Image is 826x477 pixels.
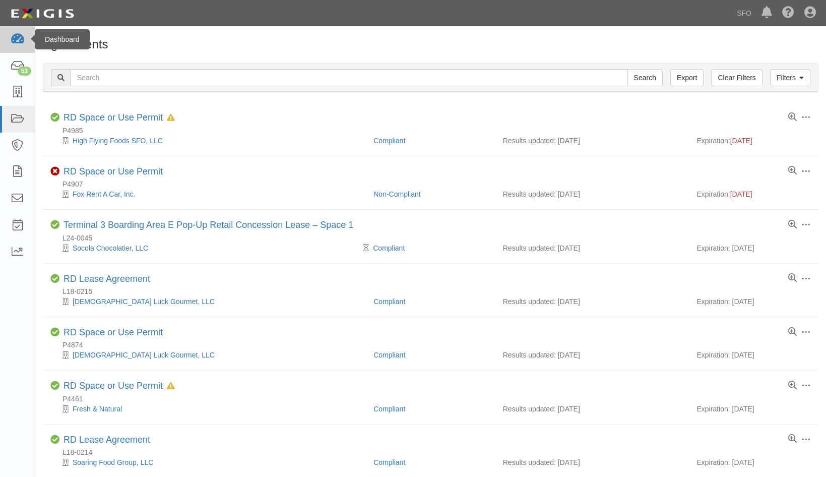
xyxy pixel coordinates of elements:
[363,245,369,252] i: Pending Review
[50,233,818,243] div: L24-0045
[503,404,682,414] div: Results updated: [DATE]
[73,458,153,466] a: Soaring Food Group, LLC
[50,328,59,337] i: Compliant
[73,405,122,413] a: Fresh & Natural
[696,136,810,146] div: Expiration:
[73,351,215,359] a: [DEMOGRAPHIC_DATA] Luck Gourmet, LLC
[788,435,797,444] a: View results summary
[50,189,366,199] div: Fox Rent A Car, Inc.
[63,166,163,177] div: RD Space or Use Permit
[50,296,366,307] div: Lady Luck Gourmet, LLC
[670,69,704,86] a: Export
[50,274,59,283] i: Compliant
[373,244,405,252] a: Compliant
[782,7,794,19] i: Help Center - Complianz
[63,112,175,124] div: RD Space or Use Permit
[8,5,77,23] img: logo-5460c22ac91f19d4615b14bd174203de0afe785f0fc80cf4dbbc73dc1793850b.png
[71,69,628,86] input: Search
[696,457,810,467] div: Expiration: [DATE]
[503,243,682,253] div: Results updated: [DATE]
[50,286,818,296] div: L18-0215
[503,457,682,467] div: Results updated: [DATE]
[50,447,818,457] div: L18-0214
[73,244,148,252] a: Socola Chocolatier, LLC
[167,114,175,122] i: In Default since 07/15/2025
[373,137,405,145] a: Compliant
[63,220,353,231] div: Terminal 3 Boarding Area E Pop-Up Retail Concession Lease – Space 1
[63,112,163,123] a: RD Space or Use Permit
[43,38,818,51] h1: Agreements
[63,381,163,391] a: RD Space or Use Permit
[63,435,150,445] a: RD Lease Agreement
[503,189,682,199] div: Results updated: [DATE]
[50,113,59,122] i: Compliant
[732,3,756,23] a: SFO
[503,350,682,360] div: Results updated: [DATE]
[35,29,90,49] div: Dashboard
[73,297,215,306] a: [DEMOGRAPHIC_DATA] Luck Gourmet, LLC
[50,435,59,444] i: Compliant
[788,166,797,175] a: View results summary
[50,350,366,360] div: Lady Luck Gourmet, LLC
[50,167,59,176] i: Non-Compliant
[730,190,752,198] span: [DATE]
[50,394,818,404] div: P4461
[63,381,175,392] div: RD Space or Use Permit
[18,67,31,76] div: 53
[50,126,818,136] div: P4985
[373,297,405,306] a: Compliant
[63,327,163,338] div: RD Space or Use Permit
[50,179,818,189] div: P4907
[373,351,405,359] a: Compliant
[50,243,366,253] div: Socola Chocolatier, LLC
[788,381,797,390] a: View results summary
[788,328,797,337] a: View results summary
[696,350,810,360] div: Expiration: [DATE]
[711,69,762,86] a: Clear Filters
[73,137,163,145] a: High Flying Foods SFO, LLC
[730,137,752,145] span: [DATE]
[696,296,810,307] div: Expiration: [DATE]
[696,189,810,199] div: Expiration:
[50,381,59,390] i: Compliant
[696,243,810,253] div: Expiration: [DATE]
[627,69,663,86] input: Search
[73,190,136,198] a: Fox Rent A Car, Inc.
[50,220,59,229] i: Compliant
[63,166,163,176] a: RD Space or Use Permit
[50,404,366,414] div: Fresh & Natural
[788,220,797,229] a: View results summary
[788,274,797,283] a: View results summary
[503,296,682,307] div: Results updated: [DATE]
[50,457,366,467] div: Soaring Food Group, LLC
[373,405,405,413] a: Compliant
[63,327,163,337] a: RD Space or Use Permit
[50,136,366,146] div: High Flying Foods SFO, LLC
[788,113,797,122] a: View results summary
[167,383,175,390] i: In Default since 11/09/2024
[373,190,420,198] a: Non-Compliant
[50,340,818,350] div: P4874
[63,435,150,446] div: RD Lease Agreement
[63,274,150,285] div: RD Lease Agreement
[373,458,405,466] a: Compliant
[63,274,150,284] a: RD Lease Agreement
[770,69,810,86] a: Filters
[503,136,682,146] div: Results updated: [DATE]
[63,220,353,230] a: Terminal 3 Boarding Area E Pop-Up Retail Concession Lease – Space 1
[696,404,810,414] div: Expiration: [DATE]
